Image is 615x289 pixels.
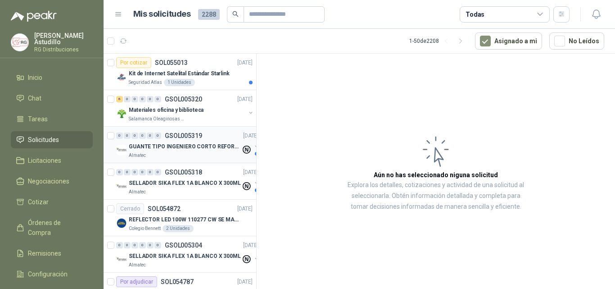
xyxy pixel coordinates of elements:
p: Colegio Bennett [129,225,161,232]
p: [DATE] [237,205,253,213]
div: 0 [139,96,146,102]
div: Cerrado [116,203,144,214]
div: 0 [131,133,138,139]
p: SELLADOR SIKA FLEX 1A BLANCO X 300ML [129,252,241,261]
a: Solicitudes [11,131,93,148]
p: Kit de Internet Satelital Estándar Starlink [129,69,230,78]
p: Materiales oficina y biblioteca [129,106,203,115]
div: 1 Unidades [164,79,195,86]
span: Negociaciones [28,176,69,186]
button: No Leídos [549,32,604,50]
a: 0 0 0 0 0 0 GSOL005318[DATE] Company LogoSELLADOR SIKA FLEX 1A BLANCO X 300MLAlmatec [116,167,260,196]
p: REFLECTOR LED 100W 110277 CW SE MARCA: PILA BY PHILIPS [129,216,241,224]
p: GUANTE TIPO INGENIERO CORTO REFORZADO [129,142,241,151]
span: Licitaciones [28,156,61,165]
p: [PERSON_NAME] Astudillo [34,32,93,45]
div: 0 [147,169,154,175]
p: GSOL005320 [165,96,202,102]
img: Company Logo [116,108,127,119]
div: 0 [131,96,138,102]
div: 0 [147,96,154,102]
h3: Aún no has seleccionado niguna solicitud [374,170,498,180]
span: Chat [28,93,41,103]
div: 0 [116,242,123,248]
p: GSOL005304 [165,242,202,248]
div: 0 [131,169,138,175]
h1: Mis solicitudes [133,8,191,21]
p: Salamanca Oleaginosas SAS [129,115,185,123]
a: 0 0 0 0 0 0 GSOL005304[DATE] Company LogoSELLADOR SIKA FLEX 1A BLANCO X 300MLAlmatec [116,240,260,269]
div: 0 [154,242,161,248]
div: 2 Unidades [163,225,194,232]
p: SOL054872 [148,206,181,212]
p: [DATE] [237,59,253,67]
div: 0 [124,242,131,248]
img: Company Logo [11,34,28,51]
div: 0 [154,169,161,175]
div: 0 [139,133,146,139]
div: 0 [124,169,131,175]
span: Inicio [28,73,42,83]
p: SOL055013 [155,60,188,66]
span: Remisiones [28,248,61,258]
div: 0 [154,133,161,139]
div: 6 [116,96,123,102]
a: Configuración [11,266,93,283]
a: Inicio [11,69,93,86]
a: Órdenes de Compra [11,214,93,241]
button: Asignado a mi [475,32,542,50]
div: Todas [466,9,484,19]
a: Tareas [11,110,93,128]
a: 6 0 0 0 0 0 GSOL005320[DATE] Company LogoMateriales oficina y bibliotecaSalamanca Oleaginosas SAS [116,94,254,123]
div: 0 [147,133,154,139]
p: Almatec [129,152,146,159]
p: Explora los detalles, cotizaciones y actividad de una solicitud al seleccionarla. Obtén informaci... [347,180,525,212]
p: [DATE] [243,132,258,140]
div: 0 [147,242,154,248]
div: 0 [124,96,131,102]
p: [DATE] [237,95,253,104]
a: Negociaciones [11,173,93,190]
a: Por cotizarSOL055013[DATE] Company LogoKit de Internet Satelital Estándar StarlinkSeguridad Atlas... [104,54,256,90]
div: 0 [139,169,146,175]
p: [DATE] [237,278,253,286]
img: Company Logo [116,181,127,192]
div: 0 [116,133,123,139]
a: Licitaciones [11,152,93,169]
p: [DATE] [243,168,258,177]
span: Cotizar [28,197,49,207]
p: GSOL005318 [165,169,202,175]
div: 0 [116,169,123,175]
div: 0 [124,133,131,139]
div: 0 [139,242,146,248]
a: Remisiones [11,245,93,262]
a: Chat [11,90,93,107]
img: Company Logo [116,218,127,229]
span: Configuración [28,269,68,279]
p: Almatec [129,261,146,269]
p: Seguridad Atlas [129,79,162,86]
div: 0 [154,96,161,102]
p: [DATE] [243,241,258,250]
div: 1 - 50 de 2208 [409,34,468,48]
p: GSOL005319 [165,133,202,139]
img: Company Logo [116,145,127,156]
div: Por adjudicar [116,276,157,287]
span: Órdenes de Compra [28,218,84,238]
img: Logo peakr [11,11,57,22]
div: 0 [131,242,138,248]
span: Solicitudes [28,135,59,145]
span: search [232,11,239,17]
a: Cotizar [11,193,93,211]
p: SELLADOR SIKA FLEX 1A BLANCO X 300ML [129,179,241,188]
span: Tareas [28,114,48,124]
img: Company Logo [116,254,127,265]
p: Almatec [129,188,146,196]
a: 0 0 0 0 0 0 GSOL005319[DATE] Company LogoGUANTE TIPO INGENIERO CORTO REFORZADOAlmatec [116,130,260,159]
span: 2288 [198,9,220,20]
img: Company Logo [116,72,127,83]
div: Por cotizar [116,57,151,68]
a: CerradoSOL054872[DATE] Company LogoREFLECTOR LED 100W 110277 CW SE MARCA: PILA BY PHILIPSColegio ... [104,200,256,236]
p: SOL054787 [161,279,194,285]
p: RG Distribuciones [34,47,93,52]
